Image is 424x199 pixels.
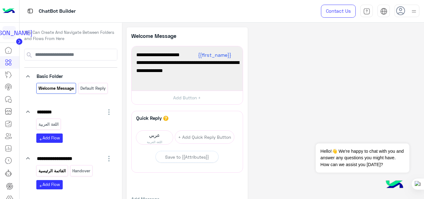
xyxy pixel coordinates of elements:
[156,151,219,163] button: Save to {{Attributes}}
[136,131,173,139] span: عربي
[36,180,63,189] button: addAdd Flow
[39,184,43,188] i: add
[384,174,405,196] img: hulul-logo.png
[198,52,231,58] span: {{first_name}}
[316,143,409,173] span: Hello!👋 We're happy to chat with you and answer any questions you might have. How can we assist y...
[136,59,238,75] span: شكرًا لتواصلك مع مجمع جويل المميز الطبي! وش حاب نساعدك فيه اليوم؟ 😊
[321,5,356,18] a: Contact Us
[36,133,63,142] button: addAdd Flow
[24,108,32,115] i: keyboard_arrow_down
[132,91,243,105] button: Add Button +
[360,5,373,18] a: tab
[136,51,238,59] span: أهلاً 👋
[39,138,43,141] i: add
[72,167,91,174] p: Handover
[37,73,63,79] span: Basic Folder
[2,5,15,18] img: Logo
[38,85,74,92] p: Welcome Message
[131,32,187,40] p: Welcome Message
[39,7,76,16] p: ChatBot Builder
[363,8,370,15] img: tab
[2,26,16,39] div: [PERSON_NAME]
[38,167,66,174] p: القائمة الرئيسية
[26,7,34,15] img: tab
[410,7,418,15] img: profile
[165,154,209,160] div: Save to {{Attributes}}
[38,121,59,128] p: اللغة العربية
[135,115,163,121] h6: Quick Reply
[136,139,173,144] span: اللغة العربية
[175,130,234,144] button: + Add Quick Reply Button
[136,130,173,145] div: عربي
[80,85,106,92] p: Default reply
[24,73,32,80] i: keyboard_arrow_down
[24,29,117,42] p: You Can Create And Navigate Between Folders and Flows From Here
[24,155,32,162] i: keyboard_arrow_down
[380,8,387,15] img: tab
